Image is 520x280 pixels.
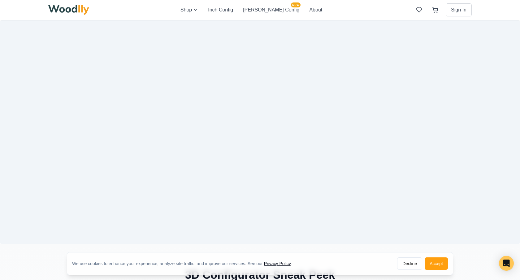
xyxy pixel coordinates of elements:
[425,257,448,270] button: Accept
[499,256,514,271] div: Open Intercom Messenger
[72,260,297,267] div: We use cookies to enhance your experience, analyze site traffic, and improve our services. See our .
[48,5,89,15] img: Woodlly
[446,3,472,16] button: Sign In
[309,6,322,14] button: About
[397,257,422,270] button: Decline
[180,6,198,14] button: Shop
[208,6,233,14] button: Inch Config
[264,261,291,266] a: Privacy Policy
[243,6,299,14] button: [PERSON_NAME] ConfigNEW
[291,2,301,7] span: NEW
